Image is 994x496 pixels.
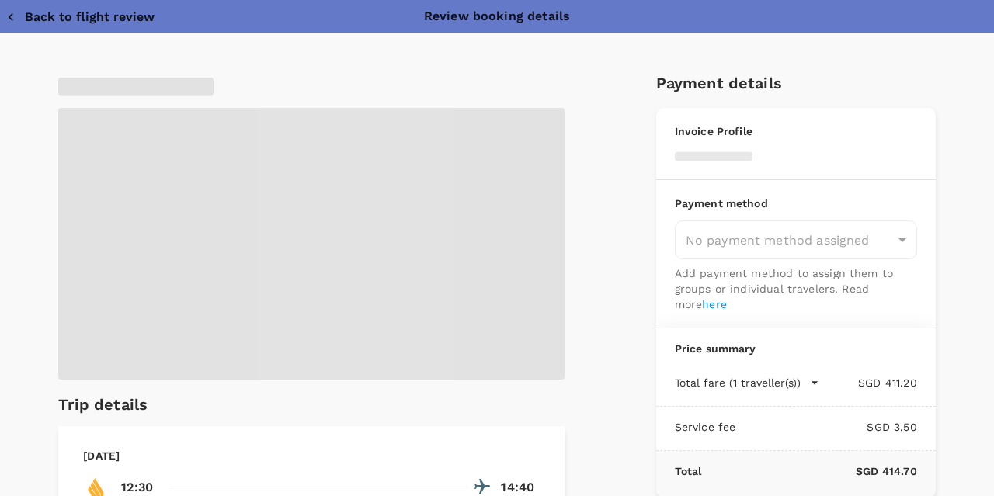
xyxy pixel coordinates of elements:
h6: Payment details [656,71,936,95]
p: Total [675,463,702,479]
div: No payment method assigned [675,220,917,259]
button: Back to flight review [6,9,155,25]
p: Add payment method to assign them to groups or individual travelers. Read more [675,265,917,312]
p: SGD 411.20 [819,375,917,390]
h6: Trip details [58,392,148,417]
p: Price summary [675,341,917,356]
p: Service fee [675,419,736,435]
p: Total fare (1 traveller(s)) [675,375,801,390]
p: Invoice Profile [675,123,917,139]
p: Review booking details [424,7,570,26]
p: SGD 3.50 [735,419,916,435]
p: Payment method [675,196,917,211]
button: Total fare (1 traveller(s)) [675,375,819,390]
p: [DATE] [83,448,120,463]
p: SGD 414.70 [701,463,916,479]
a: here [702,298,727,310]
